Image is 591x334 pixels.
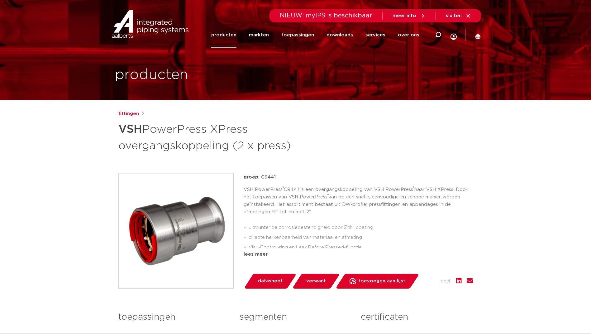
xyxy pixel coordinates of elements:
li: directe herkenbaarheid van materiaal en afmeting [249,233,473,243]
sup: ® [283,186,284,190]
span: deel: [441,277,451,285]
a: downloads [326,22,353,48]
a: toepassingen [281,22,314,48]
p: VSH PowerPress C9441 is een overgangskoppeling van VSH PowerPress naar VSH XPress. Door het toepa... [244,186,473,216]
sup: ® [327,194,329,197]
p: groep: C9441 [244,174,473,181]
nav: Menu [211,22,419,48]
div: lees meer [244,251,473,258]
a: meer info [393,13,426,19]
li: Visu-Control-ring en Leak Before Pressed-functie [249,243,473,253]
span: NIEUW: myIPS is beschikbaar [280,12,372,19]
h3: toepassingen [118,311,230,323]
span: datasheet [258,276,283,286]
strong: VSH [118,124,142,135]
a: sluiten [446,13,471,19]
a: datasheet [244,274,297,289]
h3: segmenten [240,311,351,323]
h1: producten [115,65,188,85]
a: fittingen [118,110,139,118]
h1: PowerPress XPress overgangskoppeling (2 x press) [118,120,352,154]
a: over ons [398,22,419,48]
a: services [365,22,385,48]
a: markten [249,22,269,48]
span: meer info [393,13,416,18]
span: sluiten [446,13,462,18]
div: my IPS [450,21,457,49]
a: producten [211,22,236,48]
a: verwant [292,274,340,289]
span: toevoegen aan lijst [358,276,405,286]
sup: ® [413,186,414,190]
li: uitmuntende corrosiebestendigheid door ZnNi coating [249,223,473,233]
span: verwant [306,276,326,286]
h3: certificaten [361,311,473,323]
img: Product Image for VSH PowerPress XPress overgangskoppeling (2 x press) [119,174,233,288]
